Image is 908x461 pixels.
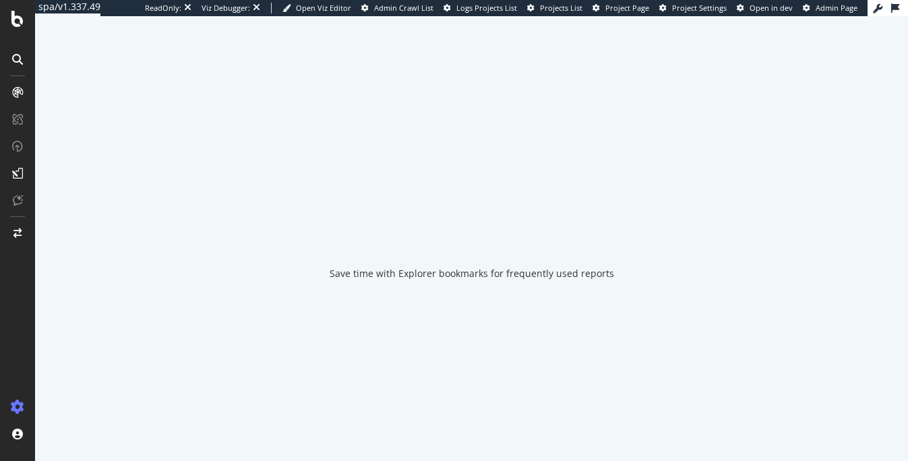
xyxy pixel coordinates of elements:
[296,3,351,13] span: Open Viz Editor
[605,3,649,13] span: Project Page
[672,3,727,13] span: Project Settings
[444,3,517,13] a: Logs Projects List
[145,3,181,13] div: ReadOnly:
[282,3,351,13] a: Open Viz Editor
[423,197,520,245] div: animation
[737,3,793,13] a: Open in dev
[527,3,582,13] a: Projects List
[374,3,433,13] span: Admin Crawl List
[202,3,250,13] div: Viz Debugger:
[456,3,517,13] span: Logs Projects List
[750,3,793,13] span: Open in dev
[803,3,857,13] a: Admin Page
[816,3,857,13] span: Admin Page
[659,3,727,13] a: Project Settings
[330,267,614,280] div: Save time with Explorer bookmarks for frequently used reports
[540,3,582,13] span: Projects List
[361,3,433,13] a: Admin Crawl List
[593,3,649,13] a: Project Page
